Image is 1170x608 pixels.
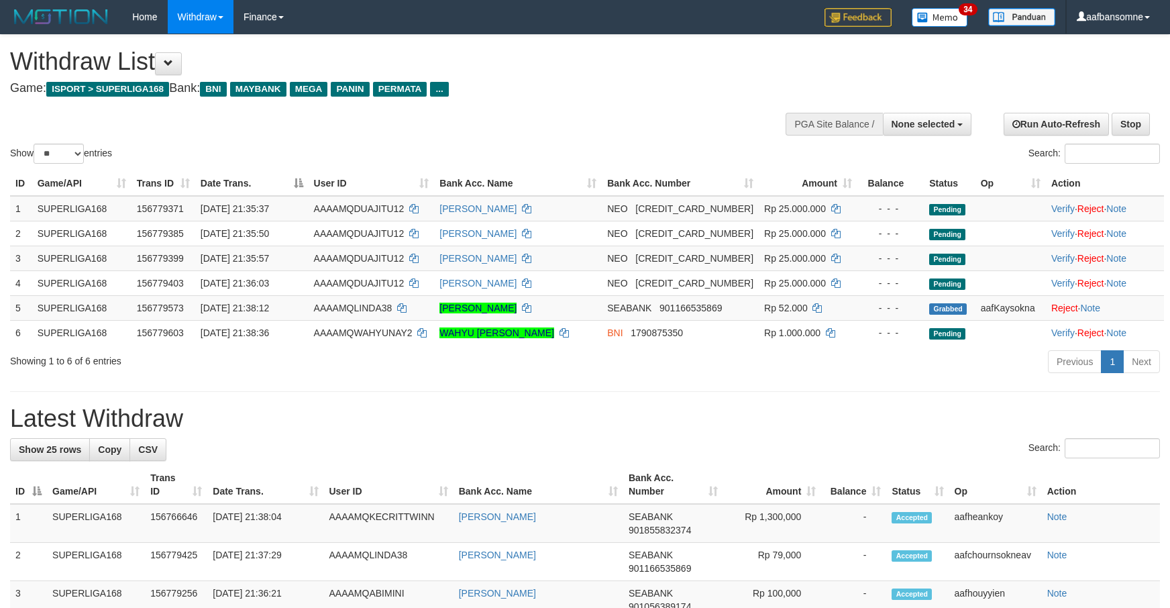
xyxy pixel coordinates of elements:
th: Op: activate to sort column ascending [975,171,1046,196]
td: SUPERLIGA168 [32,196,131,221]
span: SEABANK [629,511,673,522]
a: [PERSON_NAME] [459,588,536,599]
span: Show 25 rows [19,444,81,455]
td: aafchournsokneav [949,543,1042,581]
span: 156779385 [137,228,184,239]
span: Rp 1.000.000 [764,327,820,338]
a: [PERSON_NAME] [439,303,517,313]
td: SUPERLIGA168 [32,270,131,295]
div: - - - [863,227,918,240]
span: ... [430,82,448,97]
td: 156779425 [145,543,207,581]
label: Search: [1028,438,1160,458]
span: NEO [607,228,627,239]
span: Accepted [892,550,932,562]
span: Copy 901166535869 to clipboard [659,303,722,313]
span: None selected [892,119,955,130]
a: Verify [1051,278,1075,289]
a: Reject [1077,327,1104,338]
h4: Game: Bank: [10,82,767,95]
a: [PERSON_NAME] [439,278,517,289]
span: Copy 5859457140486971 to clipboard [635,203,753,214]
span: Copy 901855832374 to clipboard [629,525,691,536]
td: 2 [10,543,47,581]
a: Verify [1051,228,1075,239]
a: Note [1106,327,1126,338]
span: AAAAMQWAHYUNAY2 [314,327,413,338]
span: [DATE] 21:38:12 [201,303,269,313]
div: - - - [863,202,918,215]
td: · · [1046,320,1164,345]
div: - - - [863,276,918,290]
th: Balance: activate to sort column ascending [821,466,886,504]
span: Rp 25.000.000 [764,278,826,289]
a: Note [1047,550,1067,560]
span: [DATE] 21:35:37 [201,203,269,214]
span: NEO [607,278,627,289]
span: Pending [929,204,965,215]
span: AAAAMQDUAJITU12 [314,278,405,289]
th: Game/API: activate to sort column ascending [32,171,131,196]
a: [PERSON_NAME] [439,253,517,264]
span: Copy 5859457140486971 to clipboard [635,228,753,239]
th: Trans ID: activate to sort column ascending [131,171,195,196]
a: Stop [1112,113,1150,136]
span: Pending [929,328,965,340]
th: Trans ID: activate to sort column ascending [145,466,207,504]
th: Date Trans.: activate to sort column descending [195,171,309,196]
td: 1 [10,196,32,221]
td: AAAAMQKECRITTWINN [324,504,454,543]
label: Show entries [10,144,112,164]
span: Accepted [892,512,932,523]
span: PERMATA [373,82,427,97]
span: Rp 25.000.000 [764,203,826,214]
th: Bank Acc. Name: activate to sort column ascending [434,171,602,196]
span: BNI [607,327,623,338]
input: Search: [1065,144,1160,164]
div: PGA Site Balance / [786,113,882,136]
div: Showing 1 to 6 of 6 entries [10,349,478,368]
td: SUPERLIGA168 [32,295,131,320]
span: 156779403 [137,278,184,289]
td: [DATE] 21:37:29 [207,543,323,581]
a: Show 25 rows [10,438,90,461]
th: Bank Acc. Number: activate to sort column ascending [602,171,759,196]
td: AAAAMQLINDA38 [324,543,454,581]
select: Showentries [34,144,84,164]
a: Reject [1077,253,1104,264]
span: Copy 1790875350 to clipboard [631,327,683,338]
td: 3 [10,246,32,270]
span: [DATE] 21:35:57 [201,253,269,264]
div: - - - [863,326,918,340]
span: Rp 25.000.000 [764,253,826,264]
td: aafKaysokna [975,295,1046,320]
span: AAAAMQLINDA38 [314,303,392,313]
span: Rp 25.000.000 [764,228,826,239]
span: AAAAMQDUAJITU12 [314,253,405,264]
span: 156779399 [137,253,184,264]
span: AAAAMQDUAJITU12 [314,228,405,239]
th: Balance [857,171,924,196]
span: CSV [138,444,158,455]
label: Search: [1028,144,1160,164]
a: Reject [1077,278,1104,289]
span: SEABANK [607,303,651,313]
a: Verify [1051,327,1075,338]
span: AAAAMQDUAJITU12 [314,203,405,214]
button: None selected [883,113,972,136]
th: ID [10,171,32,196]
span: SEABANK [629,588,673,599]
td: SUPERLIGA168 [47,543,145,581]
a: [PERSON_NAME] [459,550,536,560]
td: 2 [10,221,32,246]
a: Copy [89,438,130,461]
td: - [821,504,886,543]
td: Rp 79,000 [723,543,821,581]
td: · · [1046,246,1164,270]
td: 6 [10,320,32,345]
span: PANIN [331,82,369,97]
img: Button%20Memo.svg [912,8,968,27]
td: 1 [10,504,47,543]
span: MEGA [290,82,328,97]
td: 156766646 [145,504,207,543]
